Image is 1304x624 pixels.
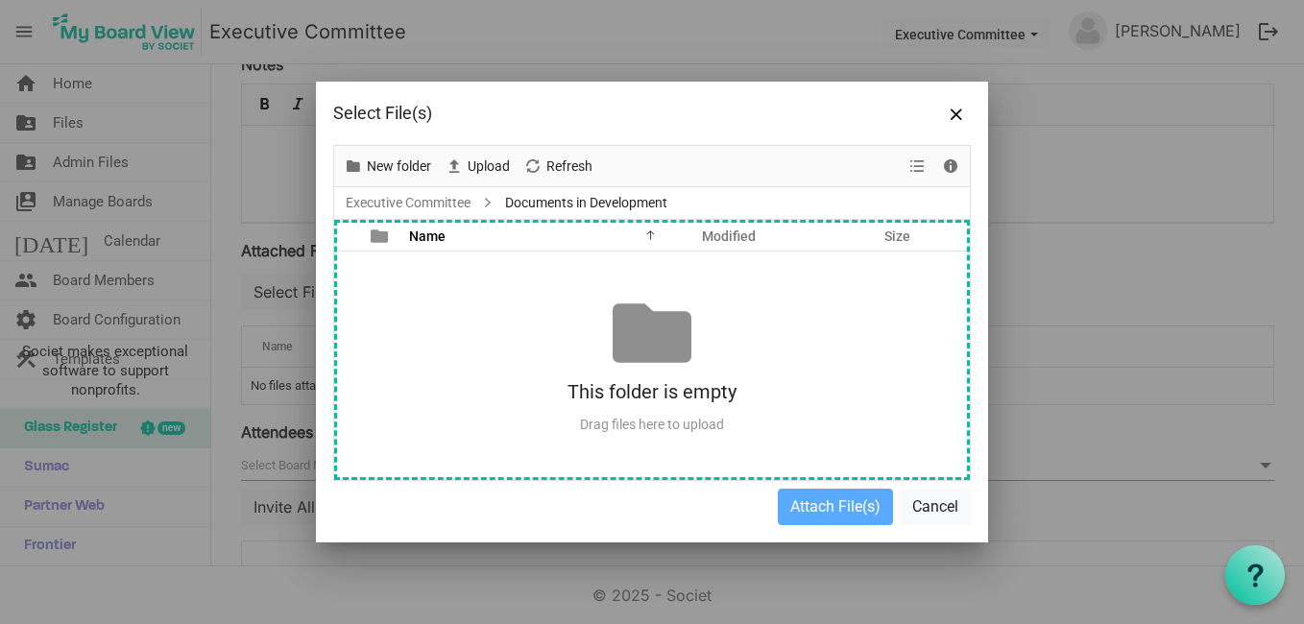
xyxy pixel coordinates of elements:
div: New folder [337,146,438,186]
button: View dropdownbutton [906,155,929,179]
span: New folder [365,155,433,179]
div: Drag files here to upload [334,411,970,438]
div: View [902,146,934,186]
div: Refresh [517,146,599,186]
div: Select File(s) [333,99,843,128]
span: Name [409,228,446,244]
button: Upload [442,155,514,179]
button: Details [938,155,964,179]
button: Close [942,99,971,128]
button: Cancel [900,489,971,525]
span: Documents in Development [501,191,671,215]
a: Executive Committee [342,191,474,215]
button: Refresh [520,155,596,179]
button: New folder [341,155,435,179]
span: Upload [466,155,512,179]
div: Details [934,146,967,186]
div: Upload [438,146,517,186]
button: Attach File(s) [778,489,893,525]
span: Modified [702,228,756,244]
div: This folder is empty [334,372,970,411]
span: Refresh [544,155,594,179]
span: Size [884,228,910,244]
